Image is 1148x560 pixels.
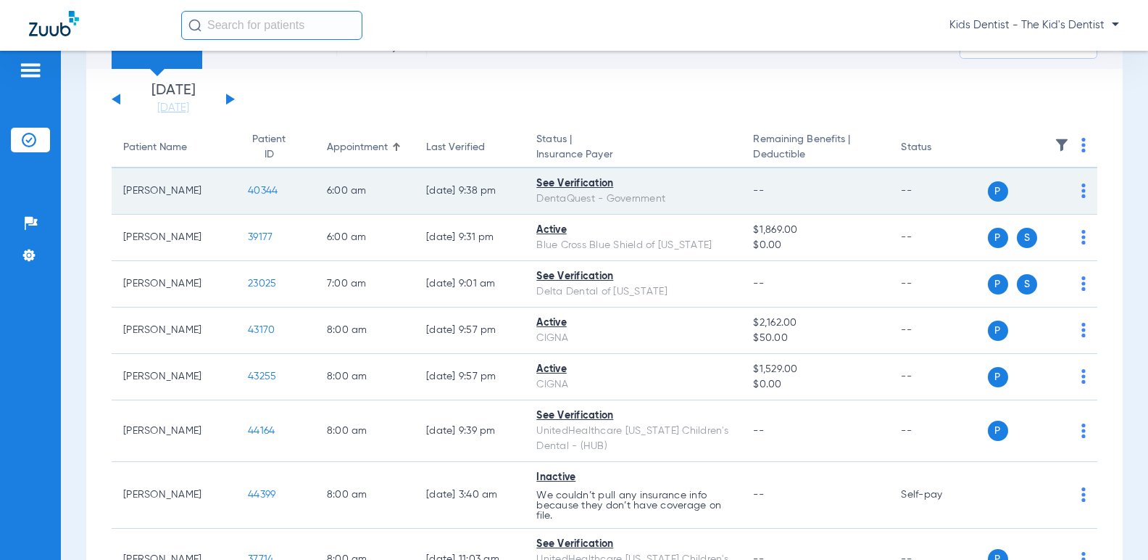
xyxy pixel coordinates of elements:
span: P [988,274,1008,295]
div: See Verification [536,408,730,424]
img: group-dot-blue.svg [1081,424,1086,438]
span: Kids Dentist - The Kid's Dentist [949,18,1119,33]
img: group-dot-blue.svg [1081,184,1086,198]
span: $0.00 [753,377,878,392]
span: -- [753,490,764,500]
td: [DATE] 9:57 PM [415,308,525,354]
a: [DATE] [130,101,217,115]
td: [DATE] 9:57 PM [415,354,525,400]
span: 43170 [248,325,275,335]
div: Last Verified [426,140,485,155]
th: Remaining Benefits | [741,128,889,168]
span: -- [753,186,764,196]
span: 40344 [248,186,278,196]
iframe: Chat Widget [1076,490,1148,560]
div: DentaQuest - Government [536,192,730,207]
span: 43255 [248,371,276,382]
span: P [988,421,1008,441]
img: group-dot-blue.svg [1081,230,1086,244]
th: Status | [525,128,741,168]
div: Inactive [536,470,730,485]
td: [PERSON_NAME] [112,168,236,215]
div: Patient ID [248,132,291,162]
td: 6:00 AM [315,168,415,215]
div: Blue Cross Blue Shield of [US_STATE] [536,238,730,253]
span: Deductible [753,147,878,162]
span: 44164 [248,426,275,436]
img: filter.svg [1055,138,1069,152]
img: group-dot-blue.svg [1081,276,1086,291]
td: 6:00 AM [315,215,415,261]
td: [DATE] 9:38 PM [415,168,525,215]
span: $1,869.00 [753,223,878,238]
td: 8:00 AM [315,462,415,529]
div: Appointment [327,140,403,155]
img: hamburger-icon [19,62,42,79]
div: CIGNA [536,377,730,392]
div: Active [536,223,730,238]
td: [DATE] 3:40 AM [415,462,525,529]
div: Last Verified [426,140,513,155]
td: [DATE] 9:01 AM [415,261,525,308]
span: $1,529.00 [753,362,878,377]
input: Search for patients [181,11,362,40]
td: [DATE] 9:31 PM [415,215,525,261]
div: CIGNA [536,331,730,346]
td: [PERSON_NAME] [112,354,236,400]
td: 8:00 AM [315,354,415,400]
span: 39177 [248,232,273,242]
td: [PERSON_NAME] [112,462,236,529]
div: Active [536,362,730,377]
img: Zuub Logo [29,11,79,36]
td: [PERSON_NAME] [112,215,236,261]
img: group-dot-blue.svg [1081,369,1086,384]
span: Insurance Payer [536,147,730,162]
div: See Verification [536,176,730,192]
span: P [988,367,1008,387]
span: 23025 [248,279,276,289]
div: Appointment [327,140,388,155]
div: See Verification [536,269,730,284]
span: S [1017,274,1037,295]
td: -- [889,215,987,261]
td: [PERSON_NAME] [112,308,236,354]
img: group-dot-blue.svg [1081,487,1086,502]
td: 7:00 AM [315,261,415,308]
td: 8:00 AM [315,400,415,462]
span: S [1017,228,1037,248]
div: See Verification [536,537,730,552]
div: Patient ID [248,132,304,162]
img: group-dot-blue.svg [1081,138,1086,152]
td: -- [889,308,987,354]
span: P [988,321,1008,341]
span: 44399 [248,490,275,500]
li: [DATE] [130,83,217,115]
div: UnitedHealthcare [US_STATE] Children's Dental - (HUB) [536,424,730,454]
img: Search Icon [188,19,201,32]
td: 8:00 AM [315,308,415,354]
td: [PERSON_NAME] [112,400,236,462]
img: group-dot-blue.svg [1081,323,1086,337]
td: -- [889,354,987,400]
span: -- [753,426,764,436]
td: Self-pay [889,462,987,529]
span: $0.00 [753,238,878,253]
span: P [988,228,1008,248]
div: Patient Name [123,140,225,155]
td: -- [889,168,987,215]
span: P [988,181,1008,202]
div: Active [536,316,730,331]
td: [PERSON_NAME] [112,261,236,308]
span: $2,162.00 [753,316,878,331]
td: -- [889,400,987,462]
div: Delta Dental of [US_STATE] [536,284,730,300]
span: -- [753,279,764,289]
div: Patient Name [123,140,187,155]
p: We couldn’t pull any insurance info because they don’t have coverage on file. [536,490,730,521]
td: -- [889,261,987,308]
td: [DATE] 9:39 PM [415,400,525,462]
span: $50.00 [753,331,878,346]
th: Status [889,128,987,168]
